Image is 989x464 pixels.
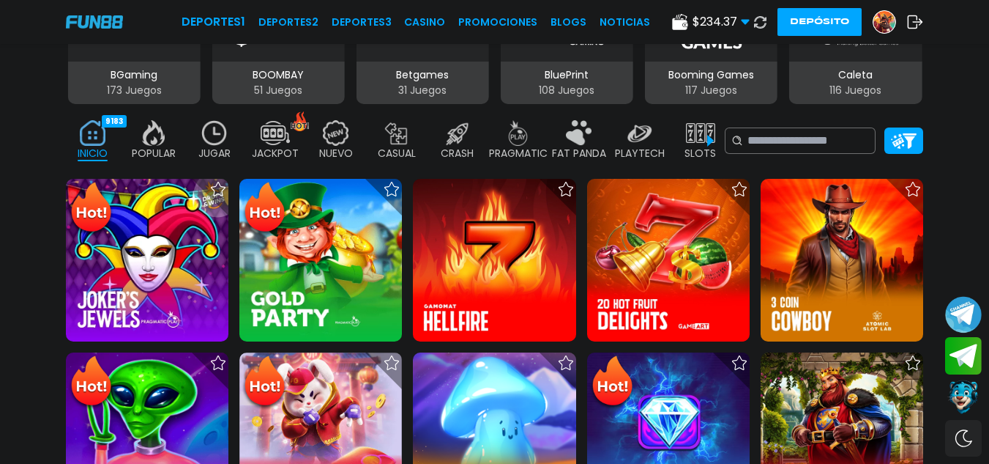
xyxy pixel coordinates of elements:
[639,1,783,106] button: Booming Games
[552,146,606,161] p: FAT PANDA
[61,1,206,106] button: BGaming
[357,67,489,83] p: Betgames
[495,1,639,106] button: BluePrint
[413,179,575,342] img: Hellfire
[200,120,229,146] img: recent_off.webp
[212,83,345,98] p: 51 Juegos
[761,179,923,342] img: 3 Coin Cowboy
[645,83,777,98] p: 117 Juegos
[206,1,351,106] button: BOOMBAY
[78,120,108,146] img: home_active.webp
[182,13,245,31] a: Deportes1
[615,146,665,161] p: PLAYTECH
[945,295,982,334] button: Join telegram channel
[587,179,750,342] img: 20 Hot Fruit Delights
[67,354,115,411] img: Hot
[693,13,750,31] span: $ 234.37
[66,179,228,342] img: Joker's Jewels
[501,67,633,83] p: BluePrint
[504,120,533,146] img: pragmatic_off.webp
[789,67,922,83] p: Caleta
[891,133,917,149] img: Platform Filter
[551,15,586,30] a: BLOGS
[139,120,168,146] img: popular_off.webp
[441,146,474,161] p: CRASH
[777,8,862,36] button: Depósito
[945,378,982,416] button: Contact customer service
[239,179,402,342] img: Gold Party
[945,337,982,375] button: Join telegram
[873,10,907,34] a: Avatar
[589,354,636,411] img: Hot
[783,1,928,106] button: Caleta
[684,146,716,161] p: SLOTS
[686,120,715,146] img: slots_off.webp
[501,83,633,98] p: 108 Juegos
[319,146,353,161] p: NUEVO
[332,15,392,30] a: Deportes3
[357,83,489,98] p: 31 Juegos
[321,120,351,146] img: new_off.webp
[489,146,548,161] p: PRAGMATIC
[241,354,288,411] img: Hot
[67,180,115,237] img: Hot
[600,15,650,30] a: NOTICIAS
[252,146,299,161] p: JACKPOT
[67,67,200,83] p: BGaming
[212,67,345,83] p: BOOMBAY
[443,120,472,146] img: crash_off.webp
[564,120,594,146] img: fat_panda_off.webp
[102,115,127,128] div: 9183
[625,120,654,146] img: playtech_off.webp
[241,180,288,237] img: Hot
[291,111,309,131] img: hot
[945,420,982,457] div: Switch theme
[198,146,231,161] p: JUGAR
[258,15,318,30] a: Deportes2
[645,67,777,83] p: Booming Games
[261,120,290,146] img: jackpot_off.webp
[458,15,537,30] a: Promociones
[67,83,200,98] p: 173 Juegos
[789,83,922,98] p: 116 Juegos
[404,15,445,30] a: CASINO
[351,1,495,106] button: Betgames
[873,11,895,33] img: Avatar
[132,146,176,161] p: POPULAR
[66,15,123,28] img: Company Logo
[78,146,108,161] p: INICIO
[382,120,411,146] img: casual_off.webp
[378,146,416,161] p: CASUAL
